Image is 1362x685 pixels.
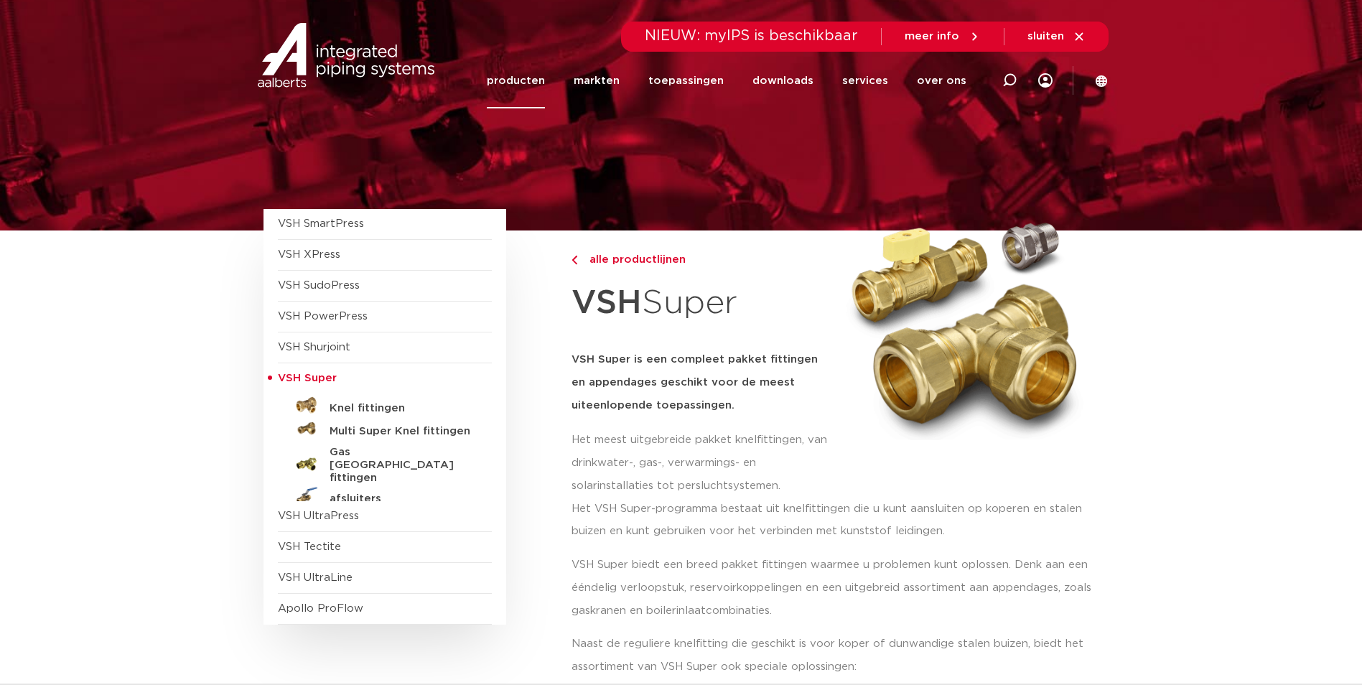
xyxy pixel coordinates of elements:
[487,53,545,108] a: producten
[330,425,472,438] h5: Multi Super Knel fittingen
[278,603,363,614] a: Apollo ProFlow
[1027,30,1086,43] a: sluiten
[278,572,353,583] a: VSH UltraLine
[278,394,492,417] a: Knel fittingen
[572,276,831,331] h1: Super
[572,251,831,269] a: alle productlijnen
[917,53,966,108] a: over ons
[645,29,858,43] span: NIEUW: myIPS is beschikbaar
[330,402,472,415] h5: Knel fittingen
[278,342,350,353] a: VSH Shurjoint
[842,53,888,108] a: services
[905,30,981,43] a: meer info
[278,311,368,322] a: VSH PowerPress
[572,429,831,498] p: Het meest uitgebreide pakket knelfittingen, van drinkwater-, gas-, verwarmings- en solarinstallat...
[572,554,1099,623] p: VSH Super biedt een breed pakket fittingen waarmee u problemen kunt oplossen. Denk aan een ééndel...
[572,256,577,265] img: chevron-right.svg
[487,53,966,108] nav: Menu
[278,373,337,383] span: VSH Super
[330,446,472,485] h5: Gas [GEOGRAPHIC_DATA] fittingen
[278,280,360,291] a: VSH SudoPress
[278,417,492,440] a: Multi Super Knel fittingen
[581,254,686,265] span: alle productlijnen
[574,53,620,108] a: markten
[278,218,364,229] a: VSH SmartPress
[278,440,492,485] a: Gas [GEOGRAPHIC_DATA] fittingen
[572,633,1099,679] p: Naast de reguliere knelfitting die geschikt is voor koper of dunwandige stalen buizen, biedt het ...
[278,511,359,521] a: VSH UltraPress
[905,31,959,42] span: meer info
[648,53,724,108] a: toepassingen
[278,541,341,552] a: VSH Tectite
[572,348,831,417] h5: VSH Super is een compleet pakket fittingen en appendages geschikt voor de meest uiteenlopende toe...
[278,249,340,260] a: VSH XPress
[330,493,472,505] h5: afsluiters
[572,498,1099,544] p: Het VSH Super-programma bestaat uit knelfittingen die u kunt aansluiten op koperen en stalen buiz...
[572,286,642,320] strong: VSH
[1027,31,1064,42] span: sluiten
[278,485,492,508] a: afsluiters
[752,53,813,108] a: downloads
